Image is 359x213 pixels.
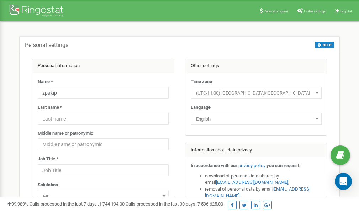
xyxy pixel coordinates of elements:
span: 99,989% [7,201,28,207]
label: Middle name or patronymic [38,130,93,137]
input: Middle name or patronymic [38,138,169,150]
div: Other settings [185,59,327,73]
span: Log Out [340,9,352,13]
label: Last name * [38,104,62,111]
span: Profile settings [304,9,326,13]
input: Job Title [38,164,169,176]
span: Calls processed in the last 30 days : [126,201,223,207]
strong: you can request: [266,163,301,168]
div: Open Intercom Messenger [335,173,352,190]
span: Referral program [264,9,288,13]
label: Name * [38,79,53,85]
a: [EMAIL_ADDRESS][DOMAIN_NAME] [216,180,288,185]
span: (UTC-11:00) Pacific/Midway [191,87,322,99]
label: Language [191,104,211,111]
input: Name [38,87,169,99]
u: 7 596 625,00 [197,201,223,207]
li: removal of personal data by email , [205,186,322,199]
span: (UTC-11:00) Pacific/Midway [193,88,319,98]
input: Last name [38,113,169,125]
span: Calls processed in the last 7 days : [30,201,125,207]
a: privacy policy [238,163,265,168]
div: Personal information [32,59,174,73]
h5: Personal settings [25,42,68,48]
span: English [193,114,319,124]
span: Mr. [40,191,166,201]
li: download of personal data shared by email , [205,173,322,186]
label: Job Title * [38,156,58,163]
u: 1 744 194,00 [99,201,125,207]
label: Salutation [38,182,58,188]
span: Mr. [38,190,169,202]
button: HELP [315,42,334,48]
strong: In accordance with our [191,163,237,168]
label: Time zone [191,79,212,85]
span: English [191,113,322,125]
div: Information about data privacy [185,143,327,158]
